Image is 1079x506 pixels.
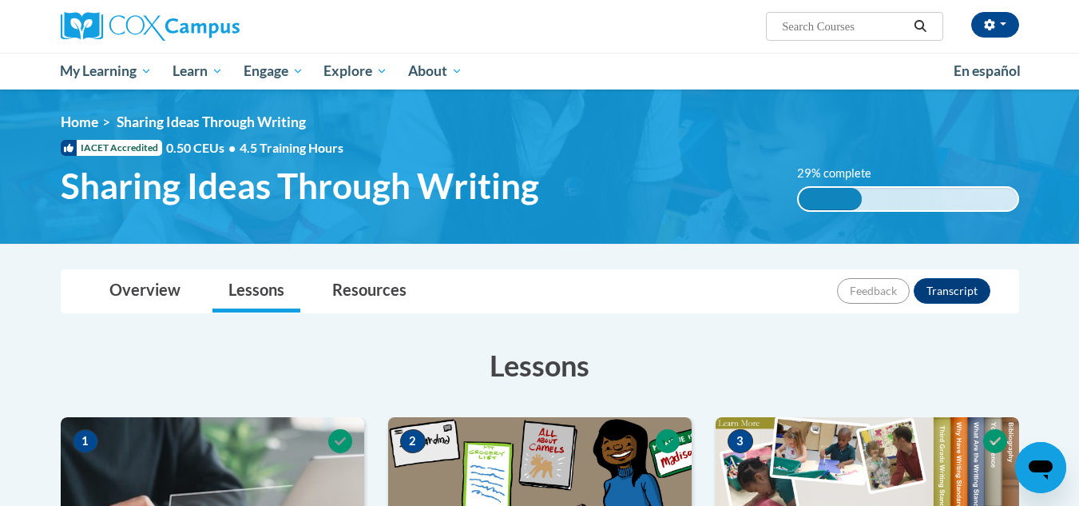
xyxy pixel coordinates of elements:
a: Overview [93,270,196,313]
span: 3 [728,429,753,453]
span: Sharing Ideas Through Writing [61,165,539,207]
a: Engage [233,53,314,90]
img: Cox Campus [61,12,240,41]
span: 1 [73,429,98,453]
a: Learn [162,53,233,90]
h3: Lessons [61,345,1019,385]
div: 29% complete [799,188,862,210]
span: IACET Accredited [61,140,162,156]
span: Engage [244,62,303,81]
button: Feedback [837,278,910,304]
iframe: Button to launch messaging window [1015,442,1066,493]
span: Sharing Ideas Through Writing [117,114,306,130]
button: Account Settings [971,12,1019,38]
a: Lessons [212,270,300,313]
span: Learn [173,62,223,81]
a: Explore [313,53,398,90]
label: 29% complete [797,165,889,182]
a: Cox Campus [61,12,364,41]
span: • [228,140,236,155]
div: Main menu [37,53,1043,90]
a: About [398,53,473,90]
a: En español [943,54,1031,88]
a: Resources [316,270,422,313]
input: Search Courses [780,17,908,36]
span: En español [954,62,1021,79]
span: My Learning [60,62,152,81]
a: My Learning [50,53,163,90]
span: 0.50 CEUs [166,139,240,157]
span: About [408,62,462,81]
span: 4.5 Training Hours [240,140,343,155]
button: Transcript [914,278,990,304]
span: Explore [323,62,387,81]
span: 2 [400,429,426,453]
button: Search [908,17,932,36]
a: Home [61,114,98,130]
